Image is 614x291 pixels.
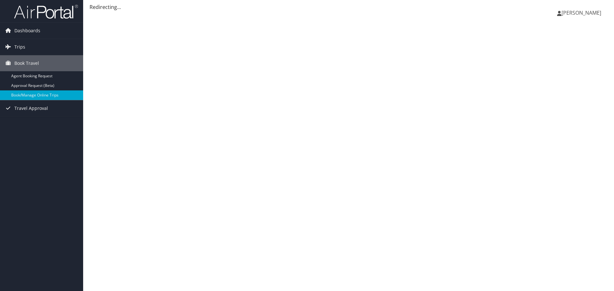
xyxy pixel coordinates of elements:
[14,55,39,71] span: Book Travel
[14,100,48,116] span: Travel Approval
[90,3,608,11] div: Redirecting...
[14,39,25,55] span: Trips
[562,9,601,16] span: [PERSON_NAME]
[14,23,40,39] span: Dashboards
[557,3,608,22] a: [PERSON_NAME]
[14,4,78,19] img: airportal-logo.png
